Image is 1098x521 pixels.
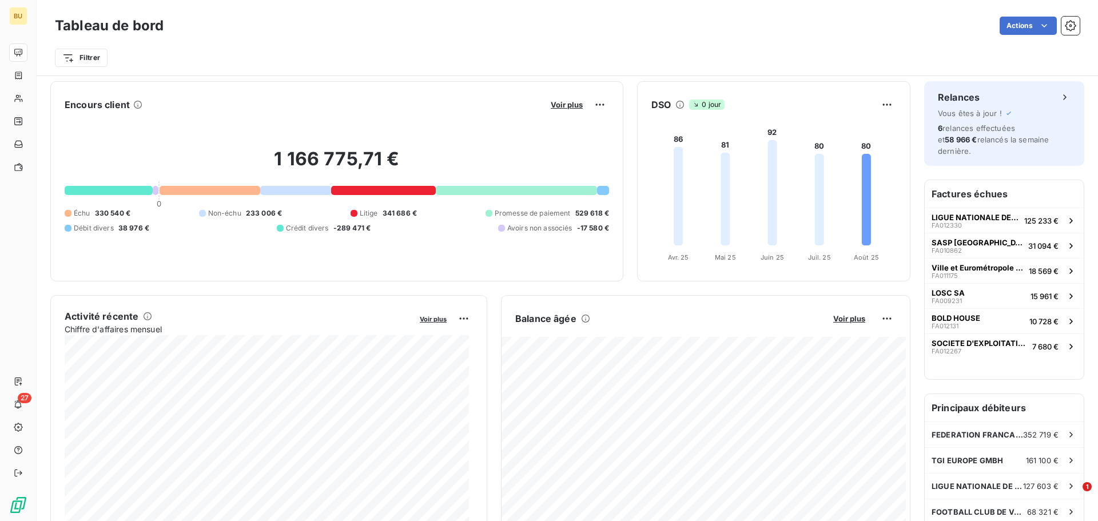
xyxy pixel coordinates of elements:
[808,253,831,261] tspan: Juil. 25
[938,109,1002,118] span: Vous êtes à jour !
[925,233,1084,258] button: SASP [GEOGRAPHIC_DATA]FA01086231 094 €
[925,308,1084,333] button: BOLD HOUSEFA01213110 728 €
[925,208,1084,233] button: LIGUE NATIONALE DE RUGBYFA012330125 233 €
[925,283,1084,308] button: LOSC SAFA00923115 961 €
[246,208,282,218] span: 233 006 €
[932,263,1024,272] span: Ville et Eurométropole de [GEOGRAPHIC_DATA]
[1024,216,1059,225] span: 125 233 €
[854,253,879,261] tspan: Août 25
[118,223,149,233] span: 38 976 €
[360,208,378,218] span: Litige
[208,208,241,218] span: Non-échu
[689,100,725,110] span: 0 jour
[74,208,90,218] span: Échu
[9,7,27,25] div: BU
[420,315,447,323] span: Voir plus
[830,313,869,324] button: Voir plus
[551,100,583,109] span: Voir plus
[715,253,736,261] tspan: Mai 25
[1027,507,1059,516] span: 68 321 €
[932,456,1003,465] span: TGI EUROPE GMBH
[1023,430,1059,439] span: 352 719 €
[1029,317,1059,326] span: 10 728 €
[507,223,572,233] span: Avoirs non associés
[932,507,1027,516] span: FOOTBALL CLUB DE VALENCIENNES
[938,124,1049,156] span: relances effectuées et relancés la semaine dernière.
[55,15,164,36] h3: Tableau de bord
[938,90,980,104] h6: Relances
[1032,342,1059,351] span: 7 680 €
[932,323,958,329] span: FA012131
[1028,241,1059,250] span: 31 094 €
[668,253,689,261] tspan: Avr. 25
[651,98,671,112] h6: DSO
[932,288,965,297] span: LOSC SA
[1059,482,1087,510] iframe: Intercom live chat
[925,180,1084,208] h6: Factures échues
[55,49,108,67] button: Filtrer
[925,394,1084,421] h6: Principaux débiteurs
[95,208,130,218] span: 330 540 €
[945,135,977,144] span: 58 966 €
[932,238,1024,247] span: SASP [GEOGRAPHIC_DATA]
[547,100,586,110] button: Voir plus
[761,253,784,261] tspan: Juin 25
[383,208,417,218] span: 341 686 €
[932,339,1028,348] span: SOCIETE D'EXPLOITATION LA CHAPELLE DISTRICT
[932,313,980,323] span: BOLD HOUSE
[18,393,31,403] span: 27
[65,323,412,335] span: Chiffre d'affaires mensuel
[65,148,609,182] h2: 1 166 775,71 €
[932,297,962,304] span: FA009231
[286,223,329,233] span: Crédit divers
[932,222,962,229] span: FA012330
[833,314,865,323] span: Voir plus
[938,124,942,133] span: 6
[416,313,450,324] button: Voir plus
[74,223,114,233] span: Débit divers
[575,208,609,218] span: 529 618 €
[932,482,1023,491] span: LIGUE NATIONALE DE RUGBY
[515,312,576,325] h6: Balance âgée
[65,98,130,112] h6: Encours client
[1083,482,1092,491] span: 1
[932,272,958,279] span: FA011175
[577,223,609,233] span: -17 580 €
[932,348,961,355] span: FA012267
[932,247,962,254] span: FA010862
[65,309,138,323] h6: Activité récente
[157,199,161,208] span: 0
[932,213,1020,222] span: LIGUE NATIONALE DE RUGBY
[1029,267,1059,276] span: 18 569 €
[925,333,1084,359] button: SOCIETE D'EXPLOITATION LA CHAPELLE DISTRICTFA0122677 680 €
[1031,292,1059,301] span: 15 961 €
[1023,482,1059,491] span: 127 603 €
[333,223,371,233] span: -289 471 €
[1000,17,1057,35] button: Actions
[925,258,1084,283] button: Ville et Eurométropole de [GEOGRAPHIC_DATA]FA01117518 569 €
[932,430,1023,439] span: FEDERATION FRANCAISE DE FOOTBALL
[1026,456,1059,465] span: 161 100 €
[9,496,27,514] img: Logo LeanPay
[495,208,571,218] span: Promesse de paiement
